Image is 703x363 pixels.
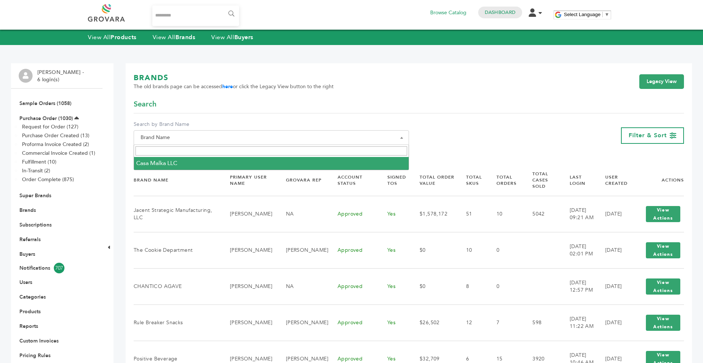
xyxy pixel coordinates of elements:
[134,196,221,232] td: Jacent Strategic Manufacturing, LLC
[221,165,277,196] th: Primary User Name
[134,83,334,90] span: The old brands page can be accessed or click the Legacy View button to the right
[523,165,561,196] th: Total Cases Sold
[221,268,277,304] td: [PERSON_NAME]
[410,232,457,268] td: $0
[19,308,41,315] a: Products
[410,165,457,196] th: Total Order Value
[596,268,633,304] td: [DATE]
[523,304,561,341] td: 598
[234,33,253,41] strong: Buyers
[153,33,196,41] a: View AllBrands
[487,232,523,268] td: 0
[221,304,277,341] td: [PERSON_NAME]
[54,263,64,273] span: 707
[457,165,487,196] th: Total SKUs
[596,304,633,341] td: [DATE]
[22,132,89,139] a: Purchase Order Created (13)
[410,304,457,341] td: $26,502
[378,165,410,196] th: Signed TOS
[457,196,487,232] td: 51
[378,304,410,341] td: Yes
[328,196,378,232] td: Approved
[19,221,52,228] a: Subscriptions
[22,123,78,130] a: Request for Order (127)
[564,12,609,17] a: Select Language​
[134,121,409,128] label: Search by Brand Name
[134,99,156,109] span: Search
[19,207,36,214] a: Brands
[487,304,523,341] td: 7
[646,206,680,222] button: View Actions
[523,196,561,232] td: 5042
[633,165,684,196] th: Actions
[277,304,328,341] td: [PERSON_NAME]
[605,12,609,17] span: ▼
[19,69,33,83] img: profile.png
[19,279,32,286] a: Users
[19,192,51,199] a: Super Brands
[19,100,71,107] a: Sample Orders (1058)
[19,352,51,359] a: Pricing Rules
[134,165,221,196] th: Brand Name
[135,146,407,156] input: Search
[134,130,409,145] span: Brand Name
[134,232,221,268] td: The Cookie Department
[561,304,596,341] td: [DATE] 11:22 AM
[561,165,596,196] th: Last Login
[19,323,38,330] a: Reports
[328,268,378,304] td: Approved
[19,263,94,273] a: Notifications707
[378,268,410,304] td: Yes
[639,74,684,89] a: Legacy View
[596,196,633,232] td: [DATE]
[134,73,334,83] h1: BRANDS
[457,232,487,268] td: 10
[277,232,328,268] td: [PERSON_NAME]
[596,232,633,268] td: [DATE]
[134,304,221,341] td: Rule Breaker Snacks
[596,165,633,196] th: User Created
[328,232,378,268] td: Approved
[646,278,680,295] button: View Actions
[138,132,405,143] span: Brand Name
[37,69,86,83] li: [PERSON_NAME] - 6 login(s)
[88,33,137,41] a: View AllProducts
[134,268,221,304] td: CHANTICO AGAVE
[19,337,59,344] a: Custom Invoices
[646,315,680,331] button: View Actions
[410,268,457,304] td: $0
[485,9,516,16] a: Dashboard
[22,167,50,174] a: In-Transit (2)
[629,131,667,139] span: Filter & Sort
[410,196,457,232] td: $1,578,172
[564,12,600,17] span: Select Language
[111,33,136,41] strong: Products
[211,33,253,41] a: View AllBuyers
[152,5,239,26] input: Search...
[328,165,378,196] th: Account Status
[19,293,46,300] a: Categories
[134,157,409,169] li: Casa Malka LLC
[457,268,487,304] td: 8
[22,176,74,183] a: Order Complete (875)
[487,268,523,304] td: 0
[19,236,41,243] a: Referrals
[221,196,277,232] td: [PERSON_NAME]
[175,33,195,41] strong: Brands
[378,196,410,232] td: Yes
[602,12,603,17] span: ​
[277,268,328,304] td: NA
[561,196,596,232] td: [DATE] 09:21 AM
[22,141,89,148] a: Proforma Invoice Created (2)
[561,268,596,304] td: [DATE] 12:57 PM
[457,304,487,341] td: 12
[22,150,95,157] a: Commercial Invoice Created (1)
[277,196,328,232] td: NA
[277,165,328,196] th: Grovara Rep
[430,9,466,17] a: Browse Catalog
[561,232,596,268] td: [DATE] 02:01 PM
[487,165,523,196] th: Total Orders
[221,232,277,268] td: [PERSON_NAME]
[646,242,680,258] button: View Actions
[378,232,410,268] td: Yes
